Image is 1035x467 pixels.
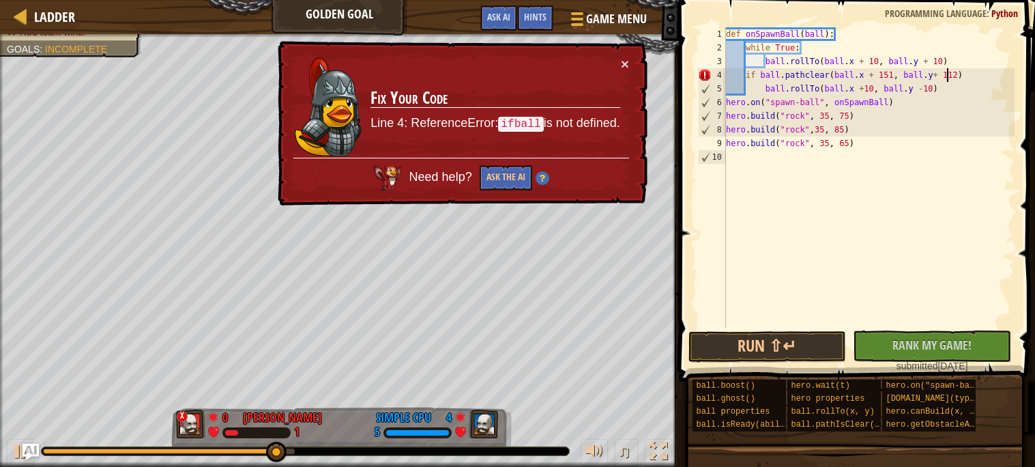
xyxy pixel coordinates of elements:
button: Ask AI [480,5,517,31]
div: 10 [699,150,726,164]
button: Rank My Game! [853,330,1011,362]
span: Programming language [885,7,987,20]
button: Toggle fullscreen [645,439,672,467]
button: Ctrl + P: Play [7,439,34,467]
img: thang_avatar_frame.png [469,410,499,438]
span: hero.on("spawn-ball", f) [886,381,1004,391]
button: Ask the AI [480,165,532,190]
span: [DOMAIN_NAME](type, x, y) [886,394,1008,404]
div: 7 [699,109,726,123]
span: Need help? [409,170,476,184]
button: Game Menu [560,5,655,38]
span: Ladder [34,8,75,26]
span: hero.getObstacleAt(x, y) [886,420,1004,429]
p: Line 4: ReferenceError: is not defined. [370,115,619,132]
span: ball properties [696,407,770,416]
div: 1 [698,27,726,41]
img: thang_avatar_frame.png [176,410,206,438]
img: AI [374,165,401,190]
div: 3 [698,55,726,68]
div: 9 [698,137,726,150]
button: ♫ [615,439,638,467]
span: ball.boost() [696,381,755,391]
div: 5 [699,82,726,96]
div: x [177,411,188,422]
a: Ladder [27,8,75,26]
span: Game Menu [586,10,647,28]
div: 2 [698,41,726,55]
div: 5 [375,427,380,439]
h3: Fix Your Code [370,89,619,108]
span: : [987,7,991,20]
span: Python [991,7,1018,20]
img: duck_hattori.png [294,57,362,157]
div: 1 [294,427,300,439]
div: 4 [698,68,726,82]
div: [DATE] [860,359,1004,373]
span: Ask AI [487,10,510,23]
code: ifball [498,117,543,132]
span: Hints [524,10,546,23]
span: : [40,44,45,55]
span: ball.pathIsClear(x, y) [791,420,899,429]
div: Simple CPU [376,409,431,427]
button: Run ⇧↵ [688,331,847,363]
button: × [621,57,629,71]
button: Adjust volume [581,439,608,467]
img: Hint [536,171,549,185]
span: ball.isReady(ability) [696,420,799,429]
div: 8 [699,123,726,137]
span: hero properties [791,394,864,404]
div: 6 [699,96,726,109]
button: Ask AI [23,444,39,460]
span: ball.ghost() [696,394,755,404]
div: 4 [438,409,452,421]
div: 0 [222,409,236,421]
span: Incomplete [45,44,107,55]
span: ♫ [617,441,631,462]
span: submitted [896,360,938,371]
span: Rank My Game! [892,337,972,354]
span: Goals [7,44,40,55]
span: hero.canBuild(x, y) [886,407,979,416]
div: [PERSON_NAME] [243,409,322,427]
span: ball.rollTo(x, y) [791,407,874,416]
span: hero.wait(t) [791,381,849,391]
